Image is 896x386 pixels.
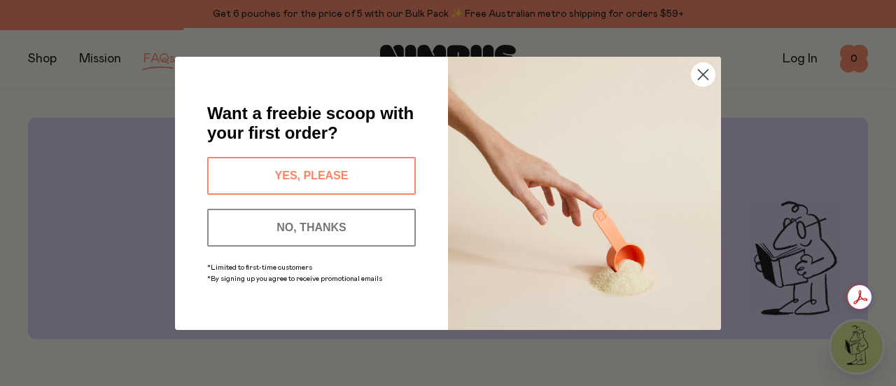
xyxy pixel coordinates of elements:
span: Want a freebie scoop with your first order? [207,104,414,142]
img: c0d45117-8e62-4a02-9742-374a5db49d45.jpeg [448,57,721,330]
span: *Limited to first-time customers [207,264,312,271]
button: NO, THANKS [207,209,416,247]
span: *By signing up you agree to receive promotional emails [207,275,382,282]
button: YES, PLEASE [207,157,416,195]
button: Close dialog [691,62,715,87]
